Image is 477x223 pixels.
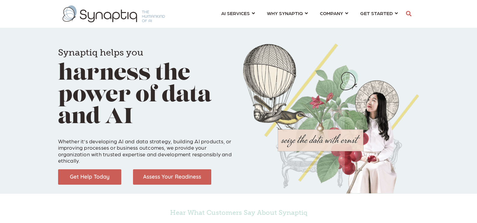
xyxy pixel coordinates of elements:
[360,9,393,17] span: GET STARTED
[215,3,404,25] nav: menu
[58,131,234,164] p: Whether it’s developing AI and data strategy, building AI products, or improving processes or bus...
[58,169,121,185] img: Get Help Today
[243,43,419,194] img: Collage of girl, balloon, bird, and butterfly, with seize the data with ernst text
[267,8,308,19] a: WHY SYNAPTIQ
[221,9,250,17] span: AI SERVICES
[320,9,343,17] span: COMPANY
[76,209,401,217] h5: Hear What Customers Say About Synaptiq
[63,5,165,22] img: synaptiq logo-1
[360,8,398,19] a: GET STARTED
[320,8,348,19] a: COMPANY
[133,169,211,185] img: Assess Your Readiness
[58,39,234,129] h1: harness the power of data and AI
[267,9,303,17] span: WHY SYNAPTIQ
[221,8,255,19] a: AI SERVICES
[58,47,143,58] span: Synaptiq helps you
